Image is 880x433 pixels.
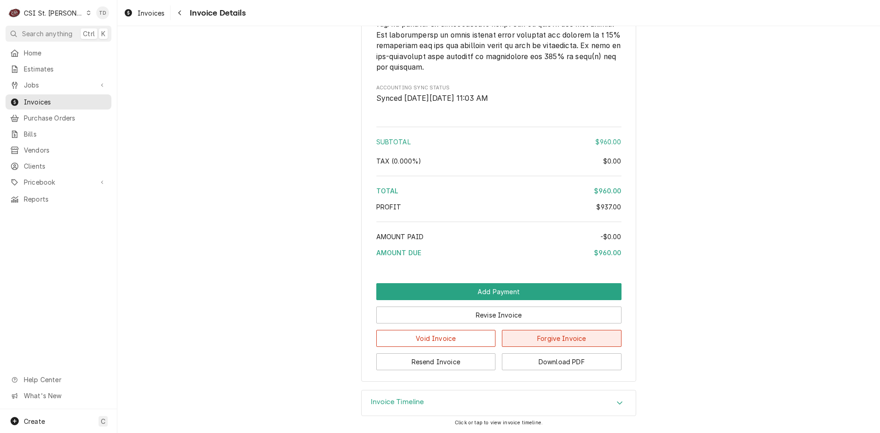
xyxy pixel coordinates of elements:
div: Button Group Row [376,323,621,347]
span: C [101,417,105,426]
a: Clients [5,159,111,174]
span: Click or tap to view invoice timeline. [455,420,543,426]
span: Total [376,187,399,195]
div: Subtotal [376,137,621,147]
span: Invoice Details [187,7,245,19]
div: C [8,6,21,19]
button: Search anythingCtrlK [5,26,111,42]
a: Home [5,45,111,60]
div: Amount Due [376,248,621,258]
div: Button Group Row [376,300,621,323]
h3: Invoice Timeline [371,398,424,406]
a: Go to Jobs [5,77,111,93]
span: Synced [DATE][DATE] 11:03 AM [376,94,488,103]
a: Bills [5,126,111,142]
button: Resend Invoice [376,353,496,370]
a: Vendors [5,143,111,158]
div: -$0.00 [600,232,621,241]
div: Accordion Header [362,390,636,416]
a: Go to Help Center [5,372,111,387]
span: Pricebook [24,177,93,187]
div: Accounting Sync Status [376,84,621,104]
a: Invoices [5,94,111,110]
span: Reports [24,194,107,204]
div: Invoice Timeline [361,390,636,417]
a: Go to What's New [5,388,111,403]
span: Ctrl [83,29,95,38]
span: Tax ( 0.000% ) [376,157,422,165]
span: Home [24,48,107,58]
span: Profit [376,203,401,211]
div: $960.00 [595,137,621,147]
button: Void Invoice [376,330,496,347]
span: Search anything [22,29,72,38]
span: Estimates [24,64,107,74]
span: Vendors [24,145,107,155]
span: Invoices [137,8,165,18]
span: Clients [24,161,107,171]
div: Button Group Row [376,347,621,370]
span: Accounting Sync Status [376,84,621,92]
span: Subtotal [376,138,411,146]
span: Help Center [24,375,106,384]
button: Download PDF [502,353,621,370]
div: Tax [376,156,621,166]
span: Create [24,417,45,425]
span: What's New [24,391,106,400]
span: K [101,29,105,38]
button: Accordion Details Expand Trigger [362,390,636,416]
button: Revise Invoice [376,307,621,323]
div: $937.00 [596,202,621,212]
a: Reports [5,192,111,207]
div: Amount Paid [376,232,621,241]
div: TD [96,6,109,19]
div: CSI St. Louis's Avatar [8,6,21,19]
span: Invoices [24,97,107,107]
div: Button Group [376,283,621,370]
span: Accounting Sync Status [376,93,621,104]
button: Forgive Invoice [502,330,621,347]
div: $960.00 [594,248,621,258]
div: Total [376,186,621,196]
span: Purchase Orders [24,113,107,123]
div: $960.00 [594,186,621,196]
a: Purchase Orders [5,110,111,126]
div: CSI St. [PERSON_NAME] [24,8,83,18]
div: Profit [376,202,621,212]
button: Navigate back [172,5,187,20]
div: Amount Summary [376,123,621,264]
span: Jobs [24,80,93,90]
div: Tim Devereux's Avatar [96,6,109,19]
span: Bills [24,129,107,139]
span: Amount Due [376,249,422,257]
span: Amount Paid [376,233,424,241]
div: Button Group Row [376,283,621,300]
a: Go to Pricebook [5,175,111,190]
a: Invoices [120,5,168,21]
a: Estimates [5,61,111,77]
button: Add Payment [376,283,621,300]
div: $0.00 [603,156,621,166]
